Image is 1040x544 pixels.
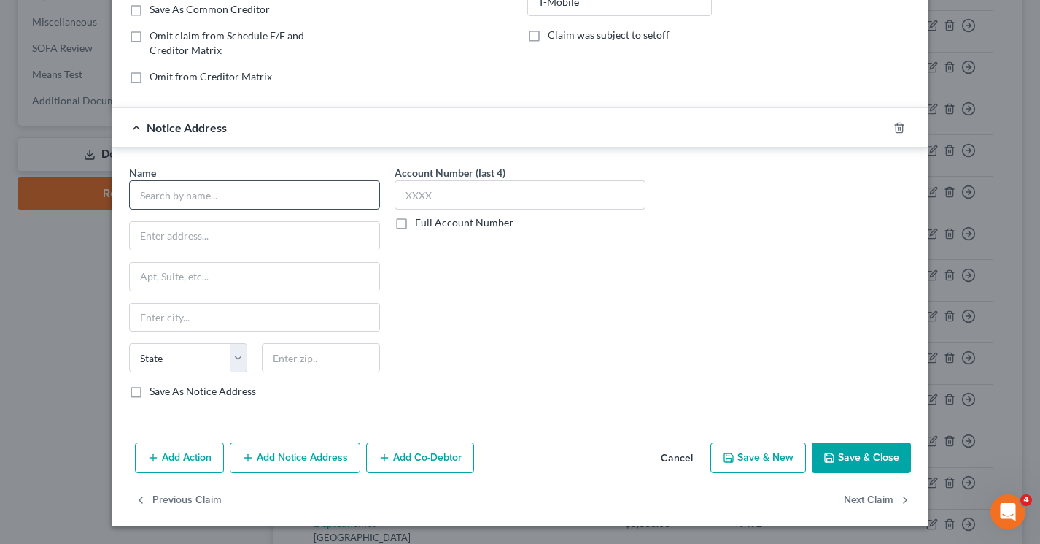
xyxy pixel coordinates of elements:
button: Add Action [135,443,224,473]
input: Enter zip.. [262,343,380,372]
button: Next Claim [844,485,911,516]
span: Omit claim from Schedule E/F and Creditor Matrix [150,29,304,56]
button: Save & New [710,443,806,473]
label: Full Account Number [415,215,513,230]
span: 4 [1020,494,1032,506]
button: Add Co-Debtor [366,443,474,473]
span: Notice Address [147,120,227,134]
iframe: Intercom live chat [990,494,1025,529]
label: Account Number (last 4) [395,165,505,180]
button: Cancel [649,444,705,473]
button: Add Notice Address [230,443,360,473]
button: Previous Claim [135,485,222,516]
input: Enter address... [130,222,379,250]
span: Omit from Creditor Matrix [150,70,272,83]
input: Enter city... [130,304,379,332]
input: Search by name... [129,180,380,210]
span: Name [129,166,156,179]
span: Claim was subject to setoff [548,28,670,41]
input: XXXX [395,180,645,210]
label: Save As Common Creditor [150,2,270,17]
input: Apt, Suite, etc... [130,263,379,291]
label: Save As Notice Address [150,384,256,399]
button: Save & Close [812,443,911,473]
